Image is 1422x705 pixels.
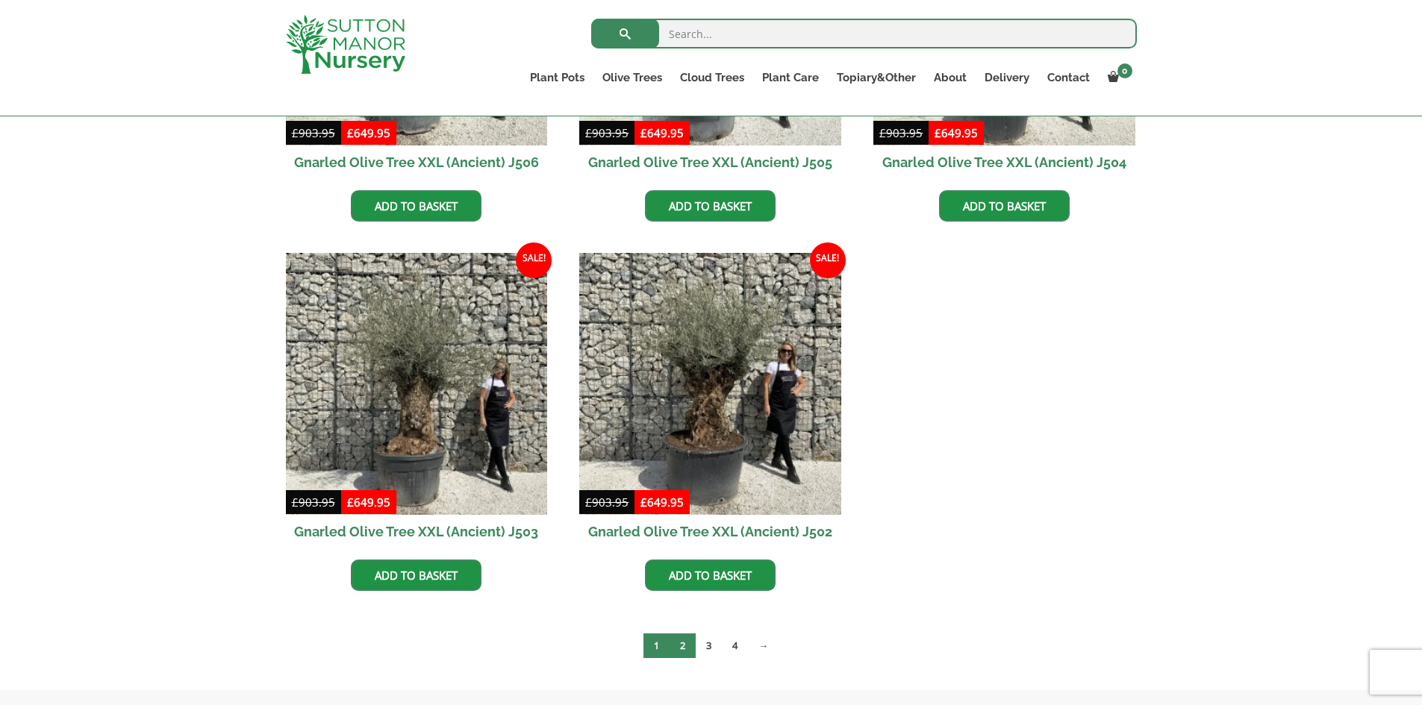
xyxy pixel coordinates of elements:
img: Gnarled Olive Tree XXL (Ancient) J502 [579,253,841,515]
bdi: 903.95 [879,125,923,140]
bdi: 903.95 [585,125,629,140]
bdi: 649.95 [935,125,978,140]
a: About [925,67,976,88]
h2: Gnarled Olive Tree XXL (Ancient) J504 [873,145,1135,179]
input: Search... [591,19,1137,48]
a: Plant Care [753,67,828,88]
a: Add to basket: “Gnarled Olive Tree XXL (Ancient) J506” [351,190,481,222]
bdi: 649.95 [347,125,390,140]
a: Plant Pots [521,67,593,88]
a: → [748,633,779,658]
a: Page 3 [696,633,722,658]
bdi: 649.95 [640,125,684,140]
a: Add to basket: “Gnarled Olive Tree XXL (Ancient) J503” [351,560,481,591]
bdi: 649.95 [640,495,684,510]
a: Cloud Trees [671,67,753,88]
a: Add to basket: “Gnarled Olive Tree XXL (Ancient) J504” [939,190,1070,222]
a: Topiary&Other [828,67,925,88]
a: 0 [1099,67,1137,88]
span: Page 1 [643,633,670,658]
a: Add to basket: “Gnarled Olive Tree XXL (Ancient) J505” [645,190,776,222]
span: £ [935,125,941,140]
span: £ [292,495,299,510]
span: £ [585,125,592,140]
a: Olive Trees [593,67,671,88]
nav: Product Pagination [286,633,1137,664]
span: Sale! [810,242,846,278]
a: Page 4 [722,633,748,658]
span: £ [585,495,592,510]
a: Sale! Gnarled Olive Tree XXL (Ancient) J503 [286,253,548,548]
h2: Gnarled Olive Tree XXL (Ancient) J502 [579,515,841,548]
span: 0 [1117,63,1132,78]
span: £ [347,125,354,140]
span: £ [879,125,886,140]
a: Page 2 [670,633,696,658]
span: Sale! [516,242,552,278]
h2: Gnarled Olive Tree XXL (Ancient) J506 [286,145,548,179]
img: Gnarled Olive Tree XXL (Ancient) J503 [286,253,548,515]
span: £ [292,125,299,140]
a: Add to basket: “Gnarled Olive Tree XXL (Ancient) J502” [645,560,776,591]
a: Delivery [976,67,1038,88]
bdi: 903.95 [292,495,335,510]
span: £ [640,125,647,140]
bdi: 649.95 [347,495,390,510]
img: logo [286,15,405,74]
h2: Gnarled Olive Tree XXL (Ancient) J503 [286,515,548,548]
h2: Gnarled Olive Tree XXL (Ancient) J505 [579,145,841,179]
a: Contact [1038,67,1099,88]
a: Sale! Gnarled Olive Tree XXL (Ancient) J502 [579,253,841,548]
bdi: 903.95 [292,125,335,140]
span: £ [640,495,647,510]
span: £ [347,495,354,510]
bdi: 903.95 [585,495,629,510]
